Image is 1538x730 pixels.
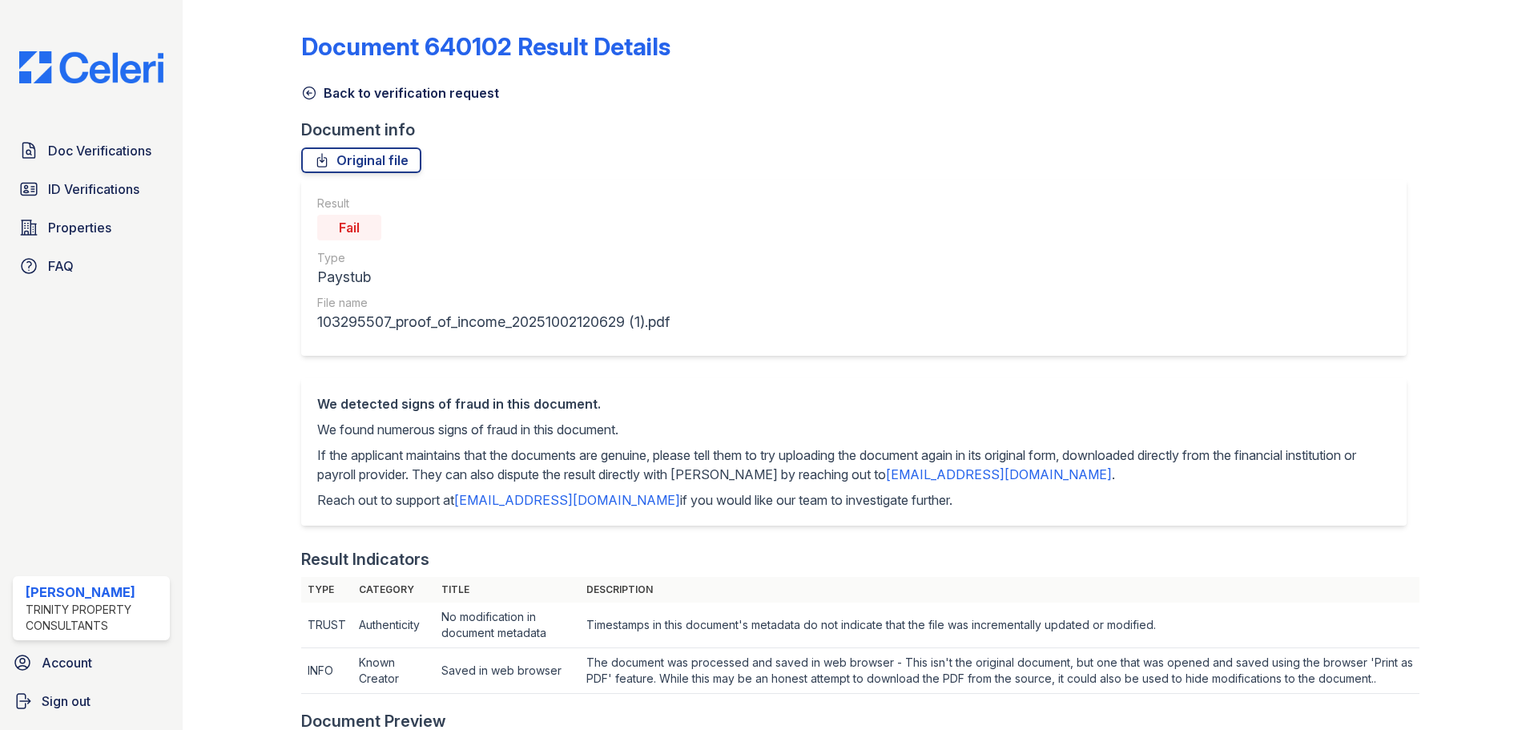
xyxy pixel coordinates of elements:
[26,602,163,634] div: Trinity Property Consultants
[301,147,421,173] a: Original file
[886,466,1112,482] a: [EMAIL_ADDRESS][DOMAIN_NAME]
[301,648,352,694] td: INFO
[317,446,1391,484] p: If the applicant maintains that the documents are genuine, please tell them to try uploading the ...
[317,311,670,333] div: 103295507_proof_of_income_20251002120629 (1).pdf
[317,420,1391,439] p: We found numerous signs of fraud in this document.
[301,603,352,648] td: TRUST
[301,119,1419,141] div: Document info
[301,548,429,571] div: Result Indicators
[317,196,670,212] div: Result
[317,295,670,311] div: File name
[435,603,579,648] td: No modification in document metadata
[352,648,435,694] td: Known Creator
[435,577,579,603] th: Title
[1112,466,1115,482] span: .
[48,256,74,276] span: FAQ
[580,603,1419,648] td: Timestamps in this document's metadata do not indicate that the file was incrementally updated or...
[301,83,499,103] a: Back to verification request
[6,51,176,83] img: CE_Logo_Blue-a8612792a0a2168367f1c8372b55b34899dd931a85d93a1a3d3e32e68fde9ad4.png
[42,692,91,711] span: Sign out
[13,212,170,244] a: Properties
[435,648,579,694] td: Saved in web browser
[48,179,139,199] span: ID Verifications
[42,653,92,672] span: Account
[317,394,1391,413] div: We detected signs of fraud in this document.
[13,135,170,167] a: Doc Verifications
[48,141,151,160] span: Doc Verifications
[317,490,1391,510] p: Reach out to support at if you would like our team to investigate further.
[301,577,352,603] th: Type
[26,583,163,602] div: [PERSON_NAME]
[580,648,1419,694] td: The document was processed and saved in web browser - This isn't the original document, but one t...
[13,250,170,282] a: FAQ
[317,250,670,266] div: Type
[580,577,1419,603] th: Description
[352,577,435,603] th: Category
[352,603,435,648] td: Authenticity
[13,173,170,205] a: ID Verifications
[301,32,670,61] a: Document 640102 Result Details
[48,218,111,237] span: Properties
[6,647,176,679] a: Account
[317,266,670,288] div: Paystub
[6,685,176,717] a: Sign out
[317,215,381,240] div: Fail
[454,492,680,508] a: [EMAIL_ADDRESS][DOMAIN_NAME]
